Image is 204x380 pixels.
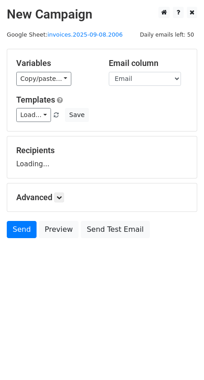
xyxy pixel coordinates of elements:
a: Copy/paste... [16,72,71,86]
a: Templates [16,95,55,104]
h5: Recipients [16,145,188,155]
small: Google Sheet: [7,31,123,38]
h5: Variables [16,58,95,68]
a: invoices.2025-09-08.2006 [47,31,123,38]
a: Send Test Email [81,221,149,238]
a: Daily emails left: 50 [137,31,197,38]
a: Load... [16,108,51,122]
h5: Advanced [16,192,188,202]
h2: New Campaign [7,7,197,22]
button: Save [65,108,88,122]
div: Loading... [16,145,188,169]
span: Daily emails left: 50 [137,30,197,40]
h5: Email column [109,58,188,68]
a: Preview [39,221,79,238]
a: Send [7,221,37,238]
